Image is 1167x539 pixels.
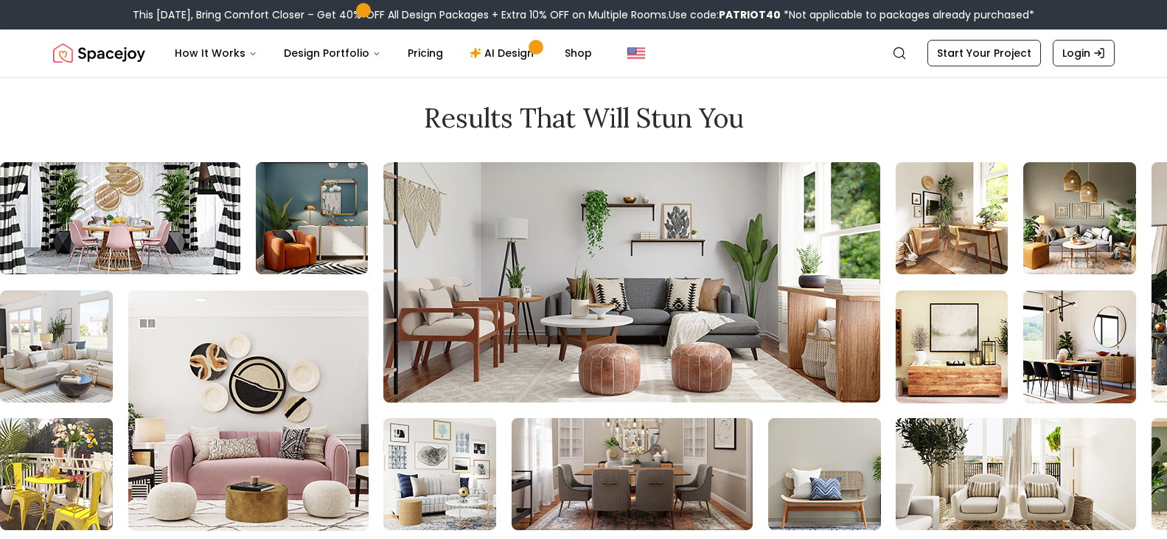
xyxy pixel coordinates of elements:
[163,38,269,68] button: How It Works
[133,7,1034,22] div: This [DATE], Bring Comfort Closer – Get 40% OFF All Design Packages + Extra 10% OFF on Multiple R...
[163,38,604,68] nav: Main
[927,40,1041,66] a: Start Your Project
[53,38,145,68] a: Spacejoy
[627,44,645,62] img: United States
[458,38,550,68] a: AI Design
[719,7,781,22] b: PATRIOT40
[53,29,1115,77] nav: Global
[781,7,1034,22] span: *Not applicable to packages already purchased*
[1053,40,1115,66] a: Login
[396,38,455,68] a: Pricing
[553,38,604,68] a: Shop
[53,38,145,68] img: Spacejoy Logo
[669,7,781,22] span: Use code:
[272,38,393,68] button: Design Portfolio
[53,103,1115,133] h2: Results that will stun you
